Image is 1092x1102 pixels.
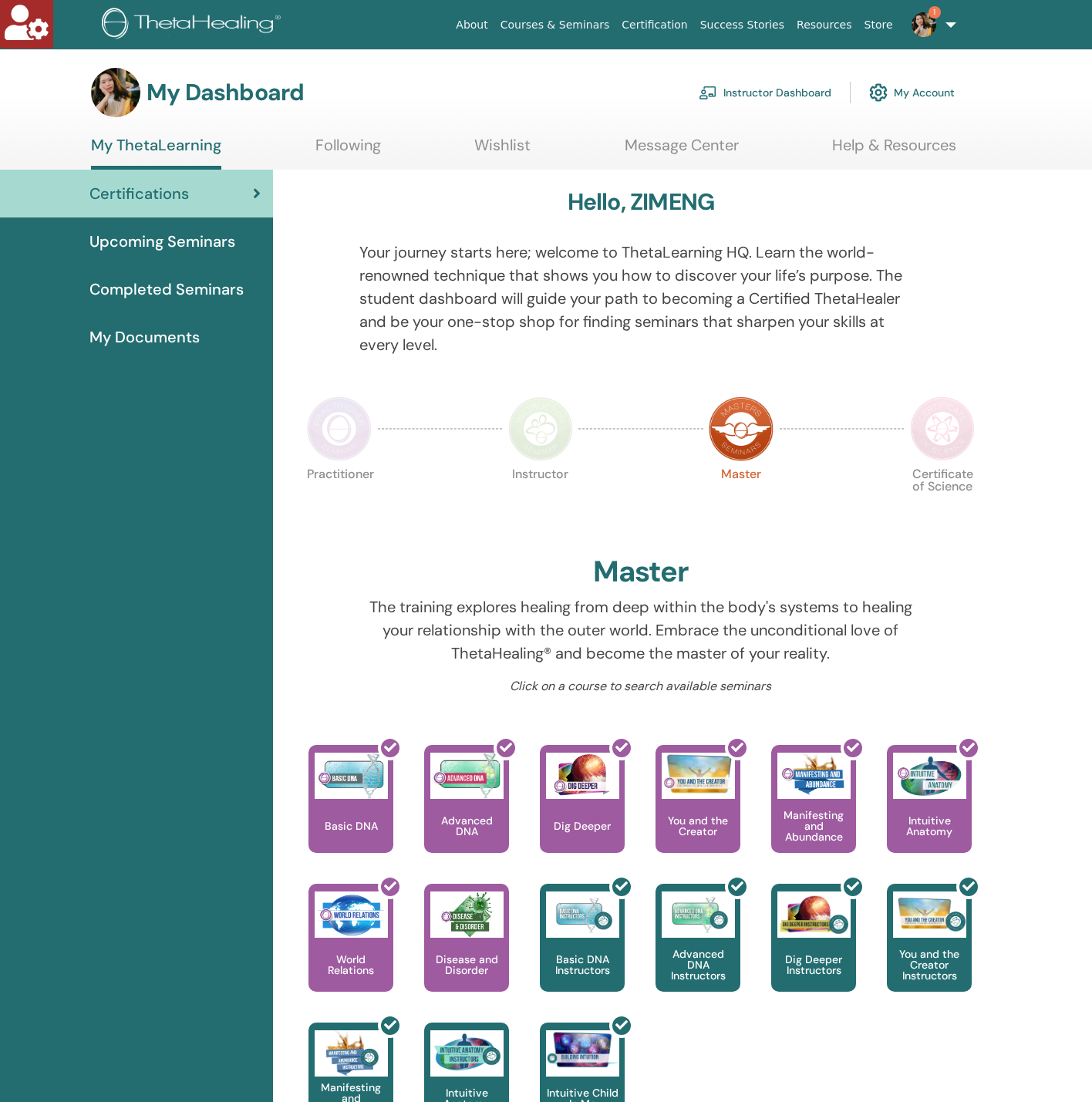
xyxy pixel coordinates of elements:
img: logo.png [102,8,286,42]
p: Certificate of Science [910,468,975,533]
img: Basic DNA Instructors [546,891,619,938]
a: You and the Creator You and the Creator [656,745,740,884]
a: Resources [790,11,858,39]
p: Intuitive Anatomy [887,815,972,837]
a: My ThetaLearning [91,136,221,170]
p: You and the Creator [656,815,740,837]
a: Intuitive Anatomy Intuitive Anatomy [887,745,972,884]
img: Intuitive Anatomy [893,753,966,799]
img: Advanced DNA Instructors [662,891,735,938]
p: Instructor [508,468,573,533]
span: Completed Seminars [89,278,244,301]
a: Basic DNA Basic DNA [308,745,393,884]
p: Disease and Disorder [424,954,509,976]
img: Practitioner [307,396,372,461]
img: Instructor [508,396,573,461]
p: Your journey starts here; welcome to ThetaLearning HQ. Learn the world-renowned technique that sh... [359,241,922,356]
img: Intuitive Anatomy Instructors [430,1030,504,1077]
span: My Documents [89,325,200,349]
p: World Relations [308,954,393,976]
p: Dig Deeper Instructors [771,954,856,976]
img: You and the Creator [662,753,735,795]
a: About [450,11,494,39]
span: Certifications [89,182,189,205]
a: Dig Deeper Dig Deeper [540,745,625,884]
p: Basic DNA Instructors [540,954,625,976]
a: Manifesting and Abundance Manifesting and Abundance [771,745,856,884]
a: Store [858,11,899,39]
a: Advanced DNA Instructors Advanced DNA Instructors [656,884,740,1023]
h3: Hello, ZIMENG [568,188,715,216]
img: chalkboard-teacher.svg [699,86,717,99]
p: Advanced DNA Instructors [656,949,740,981]
a: Basic DNA Instructors Basic DNA Instructors [540,884,625,1023]
img: Dig Deeper [546,753,619,799]
a: Certification [615,11,693,39]
a: Courses & Seminars [494,11,616,39]
a: Advanced DNA Advanced DNA [424,745,509,884]
img: Master [709,396,773,461]
img: Basic DNA [315,753,388,799]
img: default.jpg [91,68,140,117]
img: Disease and Disorder [430,891,504,938]
a: Success Stories [694,11,790,39]
p: Practitioner [307,468,372,533]
a: Disease and Disorder Disease and Disorder [424,884,509,1023]
a: Help & Resources [832,136,956,166]
p: Master [709,468,773,533]
a: My Account [869,76,955,110]
p: The training explores healing from deep within the body's systems to healing your relationship wi... [359,595,922,665]
a: Message Center [625,136,739,166]
span: Upcoming Seminars [89,230,235,253]
img: You and the Creator Instructors [893,891,966,938]
a: You and the Creator Instructors You and the Creator Instructors [887,884,972,1023]
a: World Relations World Relations [308,884,393,1023]
img: Certificate of Science [910,396,975,461]
a: Wishlist [474,136,531,166]
a: Instructor Dashboard [699,76,831,110]
img: Manifesting and Abundance Instructors [315,1030,388,1077]
img: Dig Deeper Instructors [777,891,851,938]
span: 1 [929,6,941,19]
img: cog.svg [869,79,888,106]
h3: My Dashboard [147,79,304,106]
img: Advanced DNA [430,753,504,799]
p: Dig Deeper [548,821,617,831]
p: Click on a course to search available seminars [359,677,922,696]
img: default.jpg [912,12,936,37]
img: Manifesting and Abundance [777,753,851,799]
p: Manifesting and Abundance [771,810,856,842]
img: Intuitive Child In Me Instructors [546,1030,619,1068]
p: Advanced DNA [424,815,509,837]
p: You and the Creator Instructors [887,949,972,981]
a: Dig Deeper Instructors Dig Deeper Instructors [771,884,856,1023]
img: World Relations [315,891,388,938]
a: Following [315,136,381,166]
h2: Master [593,554,689,590]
